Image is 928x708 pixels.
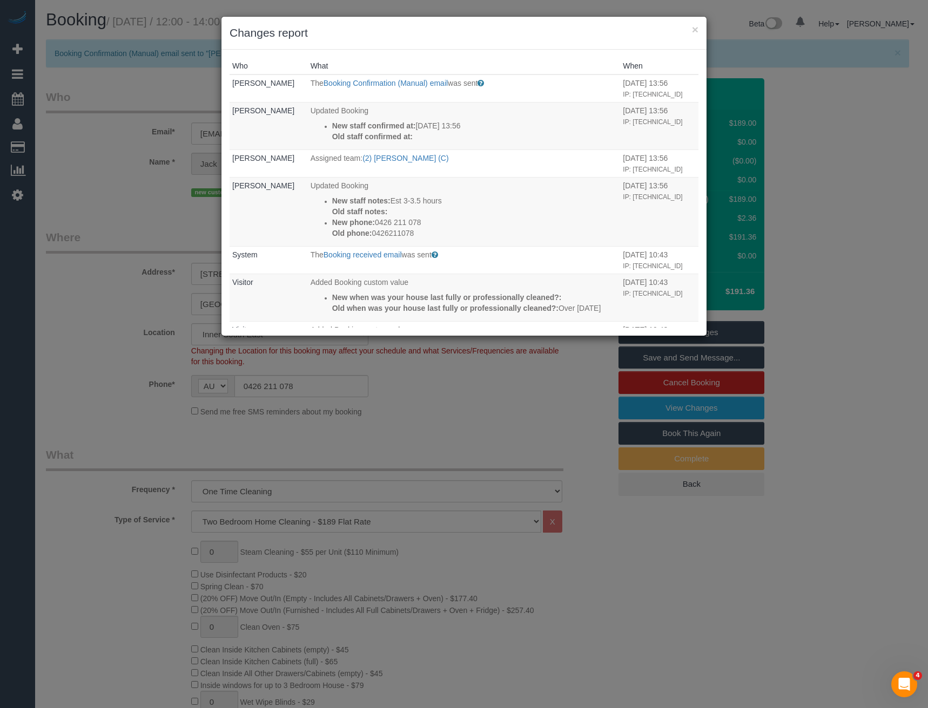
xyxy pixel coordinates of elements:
[232,154,294,162] a: [PERSON_NAME]
[308,321,621,369] td: What
[332,217,618,228] p: 0426 211 078
[332,303,618,314] p: Over [DATE]
[221,17,707,336] sui-modal: Changes report
[620,321,698,369] td: When
[230,274,308,321] td: Who
[891,671,917,697] iframe: Intercom live chat
[913,671,922,680] span: 4
[620,74,698,102] td: When
[448,79,478,87] span: was sent
[311,79,324,87] span: The
[230,74,308,102] td: Who
[623,91,682,98] small: IP: [TECHNICAL_ID]
[362,154,448,162] a: (2) [PERSON_NAME] (C)
[620,177,698,246] td: When
[402,250,432,259] span: was sent
[332,229,372,237] strong: Old phone:
[308,149,621,177] td: What
[332,195,618,206] p: Est 3-3.5 hours
[620,274,698,321] td: When
[620,58,698,74] th: When
[308,274,621,321] td: What
[623,118,682,126] small: IP: [TECHNICAL_ID]
[332,132,413,141] strong: Old staff confirmed at:
[308,102,621,149] td: What
[620,246,698,274] td: When
[623,262,682,270] small: IP: [TECHNICAL_ID]
[311,106,368,115] span: Updated Booking
[230,149,308,177] td: Who
[232,79,294,87] a: [PERSON_NAME]
[332,218,375,227] strong: New phone:
[332,196,391,205] strong: New staff notes:
[311,154,363,162] span: Assigned team:
[332,228,618,239] p: 0426211078
[324,250,402,259] a: Booking received email
[311,325,408,334] span: Added Booking custom value
[623,290,682,297] small: IP: [TECHNICAL_ID]
[232,181,294,190] a: [PERSON_NAME]
[332,120,618,131] p: [DATE] 13:56
[692,24,698,35] button: ×
[232,106,294,115] a: [PERSON_NAME]
[230,246,308,274] td: Who
[311,250,324,259] span: The
[230,321,308,369] td: Who
[332,304,559,312] strong: Old when was your house last fully or professionally cleaned?:
[308,74,621,102] td: What
[332,293,562,302] strong: New when was your house last fully or professionally cleaned?:
[230,177,308,246] td: Who
[232,278,253,287] a: Visitor
[324,79,448,87] a: Booking Confirmation (Manual) email
[308,177,621,246] td: What
[230,102,308,149] td: Who
[623,193,682,201] small: IP: [TECHNICAL_ID]
[230,58,308,74] th: Who
[232,325,253,334] a: Visitor
[308,58,621,74] th: What
[230,25,698,41] h3: Changes report
[311,181,368,190] span: Updated Booking
[620,102,698,149] td: When
[332,207,388,216] strong: Old staff notes:
[232,250,258,259] a: System
[620,149,698,177] td: When
[623,166,682,173] small: IP: [TECHNICAL_ID]
[308,246,621,274] td: What
[332,121,416,130] strong: New staff confirmed at:
[311,278,408,287] span: Added Booking custom value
